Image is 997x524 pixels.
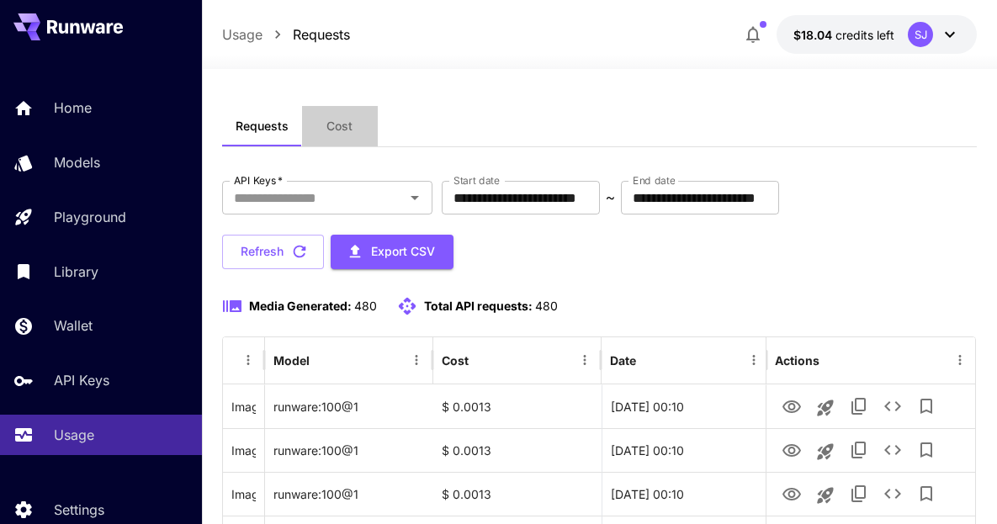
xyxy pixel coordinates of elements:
[774,476,808,511] button: View
[777,15,977,54] button: $18.04195SJ
[54,500,104,520] p: Settings
[54,262,98,282] p: Library
[311,348,335,372] button: Sort
[841,433,875,467] button: Copy TaskUUID
[602,384,770,428] div: 22 Sep, 2025 00:10
[875,433,909,467] button: See details
[54,98,92,118] p: Home
[470,348,494,372] button: Sort
[326,119,353,134] span: Cost
[909,389,942,423] button: Add to library
[293,24,350,45] a: Requests
[633,173,675,188] label: End date
[222,235,324,269] button: Refresh
[231,385,256,428] div: Click to copy prompt
[54,315,93,336] p: Wallet
[742,348,766,372] button: Menu
[774,353,819,368] div: Actions
[442,353,469,368] div: Cost
[54,207,126,227] p: Playground
[231,429,256,472] div: Click to copy prompt
[602,428,770,472] div: 22 Sep, 2025 00:10
[638,348,661,372] button: Sort
[331,235,453,269] button: Export CSV
[606,188,615,208] p: ~
[236,119,289,134] span: Requests
[405,348,428,372] button: Menu
[424,299,533,313] span: Total API requests:
[265,472,433,516] div: runware:100@1
[573,348,597,372] button: Menu
[433,472,602,516] div: $ 0.0013
[222,24,263,45] a: Usage
[54,425,94,445] p: Usage
[249,299,352,313] span: Media Generated:
[875,477,909,511] button: See details
[808,435,841,468] button: Launch in playground
[909,433,942,467] button: Add to library
[774,432,808,467] button: View
[54,370,109,390] p: API Keys
[433,428,602,472] div: $ 0.0013
[602,472,770,516] div: 22 Sep, 2025 00:10
[909,477,942,511] button: Add to library
[908,22,933,47] div: SJ
[841,389,875,423] button: Copy TaskUUID
[231,473,256,516] div: Click to copy prompt
[808,391,841,425] button: Launch in playground
[774,389,808,423] button: View
[453,173,500,188] label: Start date
[793,28,835,42] span: $18.04
[875,389,909,423] button: See details
[403,186,427,209] button: Open
[610,353,636,368] div: Date
[265,384,433,428] div: runware:100@1
[234,173,283,188] label: API Keys
[535,299,558,313] span: 480
[835,28,894,42] span: credits left
[233,348,257,372] button: Sort
[808,479,841,512] button: Launch in playground
[793,26,894,44] div: $18.04195
[841,477,875,511] button: Copy TaskUUID
[433,384,602,428] div: $ 0.0013
[222,24,350,45] nav: breadcrumb
[947,348,971,372] button: Menu
[354,299,377,313] span: 480
[265,428,433,472] div: runware:100@1
[54,152,100,172] p: Models
[236,348,260,372] button: Menu
[273,353,310,368] div: Model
